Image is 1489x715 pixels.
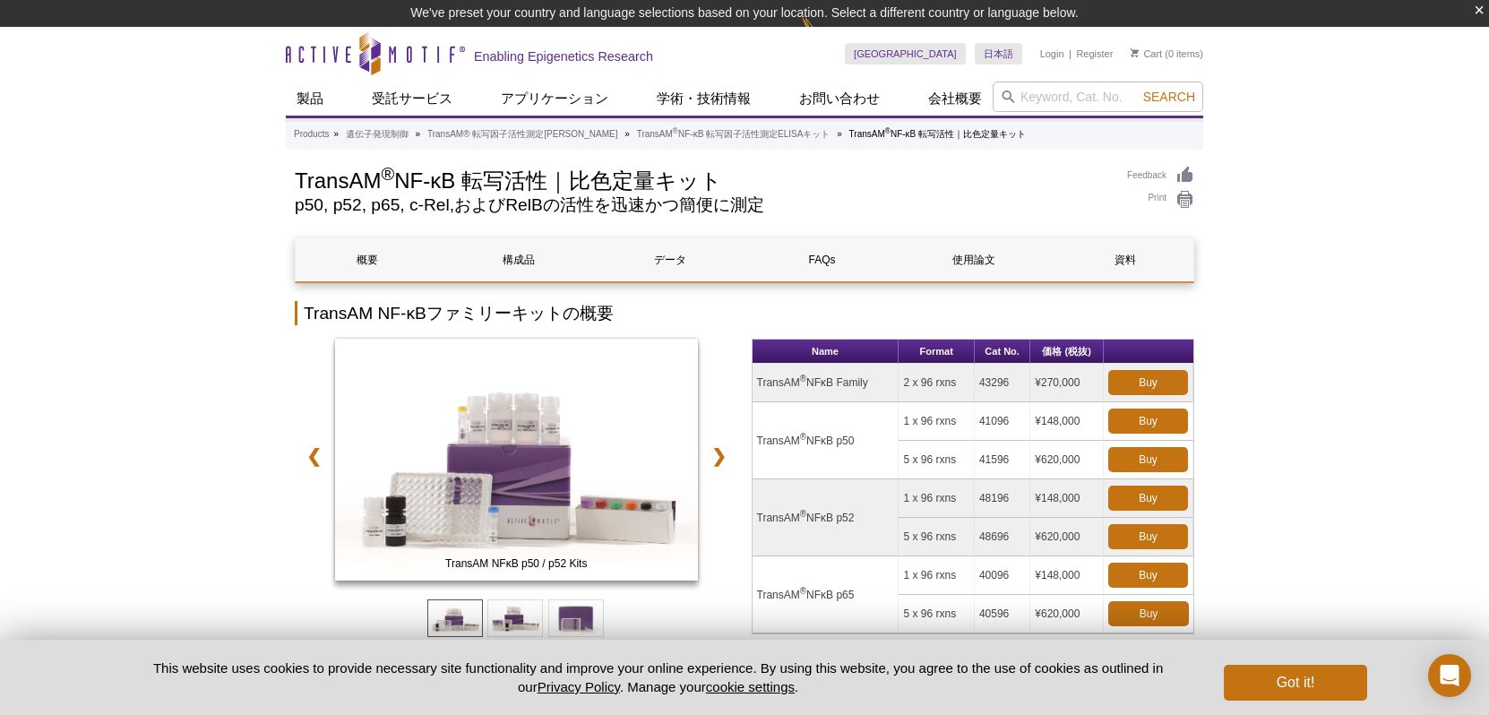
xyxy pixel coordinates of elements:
[1108,524,1188,549] a: Buy
[1030,441,1104,479] td: ¥620,000
[1030,402,1104,441] td: ¥148,000
[1108,486,1188,511] a: Buy
[624,129,630,139] li: »
[899,518,974,556] td: 5 x 96 rxns
[899,364,974,402] td: 2 x 96 rxns
[1131,48,1139,57] img: Your Cart
[837,129,842,139] li: »
[1108,409,1188,434] a: Buy
[753,556,899,633] td: TransAM NFκB p65
[294,126,329,142] a: Products
[975,441,1030,479] td: 41596
[427,126,618,142] a: TransAM® 転写因子活性測定[PERSON_NAME]
[1108,447,1188,472] a: Buy
[637,126,831,142] a: TransAM®NF-κB 転写因子活性測定ELISAキット
[286,82,334,116] a: 製品
[1054,238,1197,281] a: 資料
[346,126,409,142] a: 遺伝子発現制御
[899,340,974,364] th: Format
[899,441,974,479] td: 5 x 96 rxns
[361,82,463,116] a: 受託サービス
[975,402,1030,441] td: 41096
[673,126,678,135] sup: ®
[1138,89,1201,105] button: Search
[1030,556,1104,595] td: ¥148,000
[1428,654,1471,697] div: Open Intercom Messenger
[975,556,1030,595] td: 40096
[1069,43,1072,65] li: |
[381,164,394,184] sup: ®
[335,339,698,586] a: TransAM NFκB p50 / p52 Kits
[975,595,1030,633] td: 40596
[1030,518,1104,556] td: ¥620,000
[1131,43,1203,65] li: (0 items)
[706,679,795,694] button: cookie settings
[1030,595,1104,633] td: ¥620,000
[899,402,974,441] td: 1 x 96 rxns
[1030,479,1104,518] td: ¥148,000
[975,43,1022,65] a: 日本語
[599,238,742,281] a: データ
[975,340,1030,364] th: Cat No.
[751,238,893,281] a: FAQs
[800,586,806,596] sup: ®
[295,166,1109,193] h1: TransAM NF-κB 転写活性｜比色定量キット
[753,364,899,402] td: TransAM NFκB Family
[800,432,806,442] sup: ®
[788,82,891,116] a: お問い合わせ
[1108,563,1188,588] a: Buy
[800,374,806,383] sup: ®
[975,518,1030,556] td: 48696
[1108,370,1188,395] a: Buy
[902,238,1045,281] a: 使用論文
[753,340,899,364] th: Name
[295,435,333,477] a: ❮
[975,364,1030,402] td: 43296
[474,48,653,65] h2: Enabling Epigenetics Research
[447,238,590,281] a: 構成品
[296,238,438,281] a: 概要
[849,129,1026,139] li: TransAM NF-κB 転写活性｜比色定量キット
[1143,90,1195,104] span: Search
[339,555,693,573] span: TransAM NFκB p50 / p52 Kits
[1131,47,1162,60] a: Cart
[899,556,974,595] td: 1 x 96 rxns
[646,82,762,116] a: 学術・技術情報
[801,13,848,56] img: Change Here
[333,129,339,139] li: »
[1030,340,1104,364] th: 価格 (税抜)
[1030,364,1104,402] td: ¥270,000
[800,509,806,519] sup: ®
[416,129,421,139] li: »
[993,82,1203,112] input: Keyword, Cat. No.
[899,479,974,518] td: 1 x 96 rxns
[700,435,738,477] a: ❯
[295,197,1109,213] h2: p50, p52, p65, c-Rel,およびRelBの活性を迅速かつ簡便に測定
[335,339,698,581] img: TransAM NFκB p50 / p52 Kits
[975,479,1030,518] td: 48196
[1127,166,1194,185] a: Feedback
[753,479,899,556] td: TransAM NFκB p52
[753,402,899,479] td: TransAM NFκB p50
[122,659,1194,696] p: This website uses cookies to provide necessary site functionality and improve your online experie...
[1108,601,1189,626] a: Buy
[917,82,993,116] a: 会社概要
[899,595,974,633] td: 5 x 96 rxns
[1040,47,1064,60] a: Login
[538,679,620,694] a: Privacy Policy
[490,82,619,116] a: アプリケーション
[845,43,966,65] a: [GEOGRAPHIC_DATA]
[295,301,1194,325] h2: TransAM NF-κBファミリーキットの概要
[885,126,891,135] sup: ®
[1076,47,1113,60] a: Register
[1127,190,1194,210] a: Print
[1224,665,1367,701] button: Got it!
